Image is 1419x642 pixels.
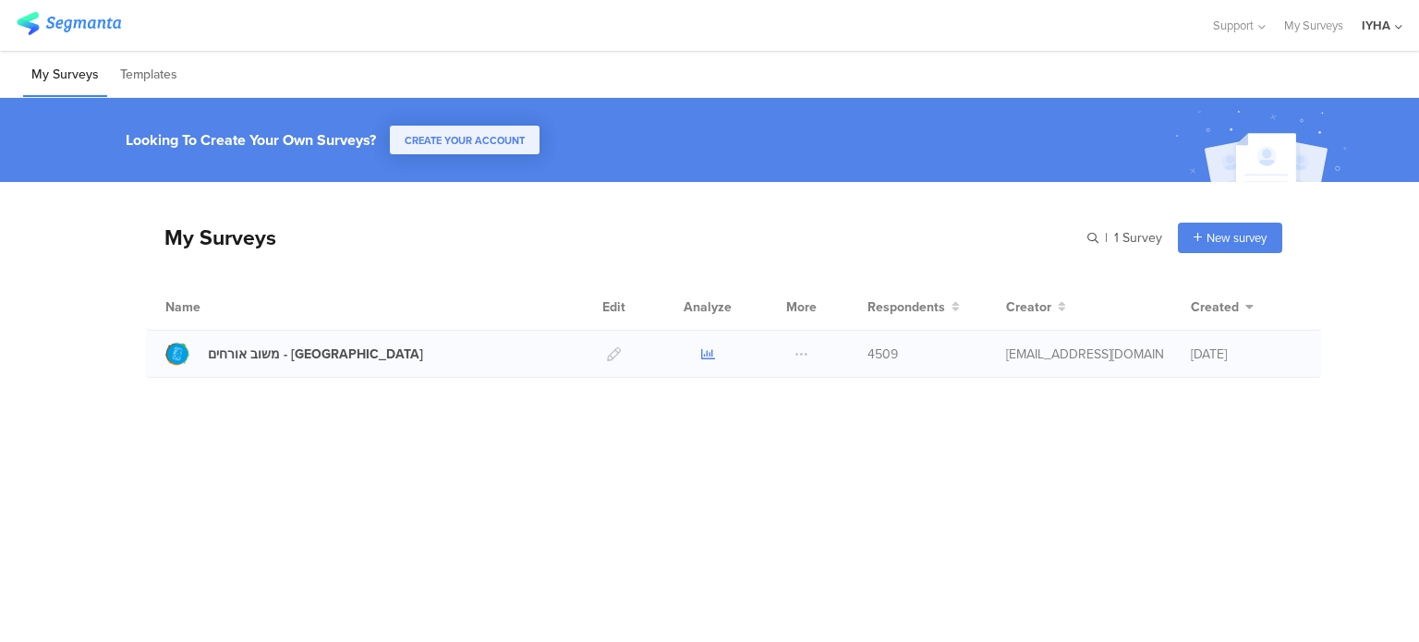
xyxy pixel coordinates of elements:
div: [DATE] [1191,345,1302,364]
span: 4509 [867,345,898,364]
div: More [782,284,821,330]
div: Edit [594,284,634,330]
div: Analyze [680,284,735,330]
button: CREATE YOUR ACCOUNT [390,126,540,154]
button: Respondents [867,297,960,317]
button: Creator [1006,297,1066,317]
span: | [1102,228,1110,248]
div: Name [165,297,276,317]
div: ofir@iyha.org.il [1006,345,1163,364]
span: Created [1191,297,1239,317]
span: Support [1213,17,1254,34]
div: משוב אורחים - בית שאן [208,345,423,364]
li: Templates [112,54,186,97]
img: create_account_image.svg [1169,103,1359,188]
div: My Surveys [146,222,276,253]
li: My Surveys [23,54,107,97]
div: IYHA [1362,17,1390,34]
span: 1 Survey [1114,228,1162,248]
div: Looking To Create Your Own Surveys? [126,129,376,151]
button: Created [1191,297,1254,317]
span: Creator [1006,297,1051,317]
span: CREATE YOUR ACCOUNT [405,133,525,148]
span: Respondents [867,297,945,317]
span: New survey [1207,229,1267,247]
a: משוב אורחים - [GEOGRAPHIC_DATA] [165,342,423,366]
img: segmanta logo [17,12,121,35]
